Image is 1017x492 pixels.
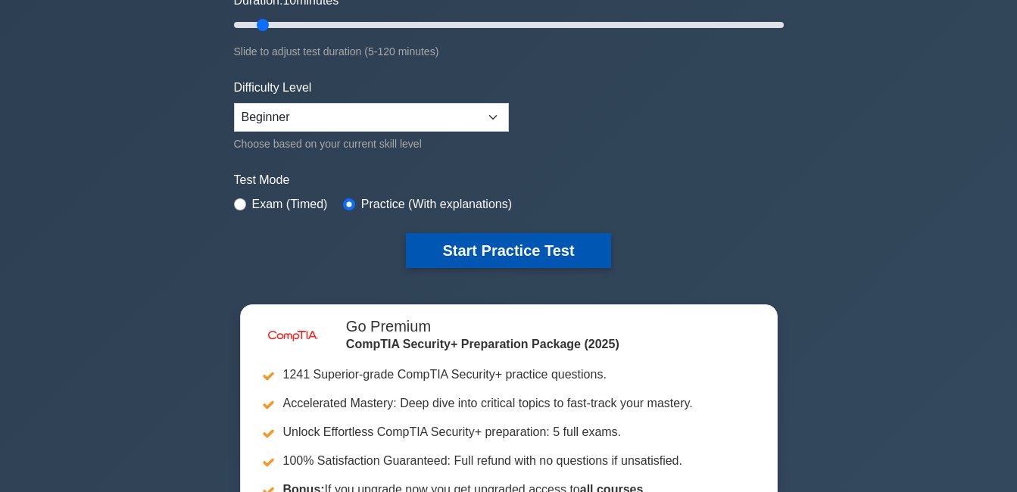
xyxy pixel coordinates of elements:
label: Difficulty Level [234,79,312,97]
label: Exam (Timed) [252,195,328,213]
div: Choose based on your current skill level [234,135,509,153]
label: Test Mode [234,171,784,189]
button: Start Practice Test [406,233,610,268]
div: Slide to adjust test duration (5-120 minutes) [234,42,784,61]
label: Practice (With explanations) [361,195,512,213]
